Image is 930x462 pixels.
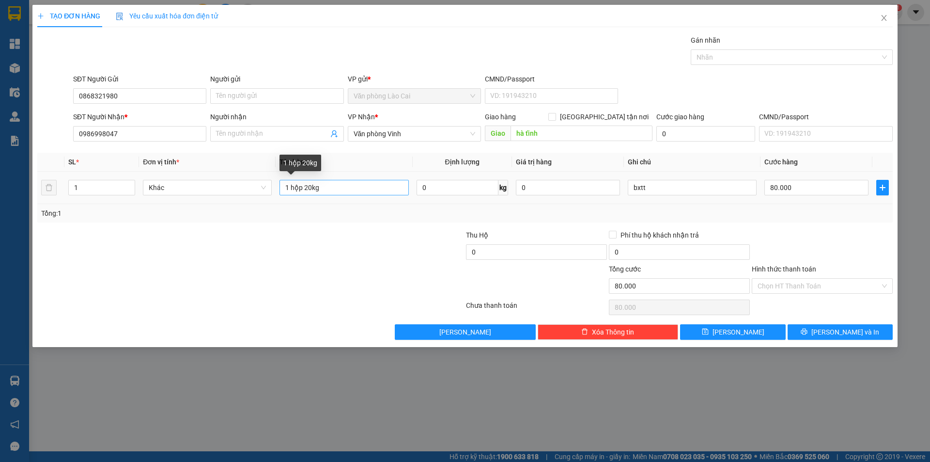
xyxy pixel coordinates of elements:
[702,328,709,336] span: save
[876,180,889,195] button: plus
[592,327,634,337] span: Xóa Thông tin
[279,155,321,171] div: 1 hộp 20kg
[485,74,618,84] div: CMND/Passport
[624,153,760,172] th: Ghi chú
[330,130,338,138] span: user-add
[41,208,359,219] div: Tổng: 1
[73,74,206,84] div: SĐT Người Gửi
[764,158,798,166] span: Cước hàng
[656,113,704,121] label: Cước giao hàng
[801,328,807,336] span: printer
[498,180,508,195] span: kg
[485,113,516,121] span: Giao hàng
[465,300,608,317] div: Chưa thanh toán
[680,324,785,340] button: save[PERSON_NAME]
[348,113,375,121] span: VP Nhận
[713,327,764,337] span: [PERSON_NAME]
[511,126,652,141] input: Dọc đường
[538,324,679,340] button: deleteXóa Thông tin
[354,89,475,103] span: Văn phòng Lào Cai
[116,12,218,20] span: Yêu cầu xuất hóa đơn điện tử
[68,158,76,166] span: SL
[877,184,888,191] span: plus
[556,112,652,122] span: [GEOGRAPHIC_DATA] tận nơi
[617,230,703,240] span: Phí thu hộ khách nhận trả
[788,324,893,340] button: printer[PERSON_NAME] và In
[395,324,536,340] button: [PERSON_NAME]
[581,328,588,336] span: delete
[210,112,343,122] div: Người nhận
[759,112,892,122] div: CMND/Passport
[811,327,879,337] span: [PERSON_NAME] và In
[752,265,816,273] label: Hình thức thanh toán
[73,112,206,122] div: SĐT Người Nhận
[445,158,480,166] span: Định lượng
[37,13,44,19] span: plus
[143,158,179,166] span: Đơn vị tính
[609,265,641,273] span: Tổng cước
[210,74,343,84] div: Người gửi
[880,14,888,22] span: close
[691,36,720,44] label: Gán nhãn
[37,12,100,20] span: TẠO ĐƠN HÀNG
[439,327,491,337] span: [PERSON_NAME]
[149,180,266,195] span: Khác
[41,180,57,195] button: delete
[870,5,898,32] button: Close
[279,180,408,195] input: VD: Bàn, Ghế
[628,180,757,195] input: Ghi Chú
[466,231,488,239] span: Thu Hộ
[516,180,620,195] input: 0
[116,13,124,20] img: icon
[516,158,552,166] span: Giá trị hàng
[656,126,755,142] input: Cước giao hàng
[485,126,511,141] span: Giao
[354,127,475,141] span: Văn phòng Vinh
[348,74,481,84] div: VP gửi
